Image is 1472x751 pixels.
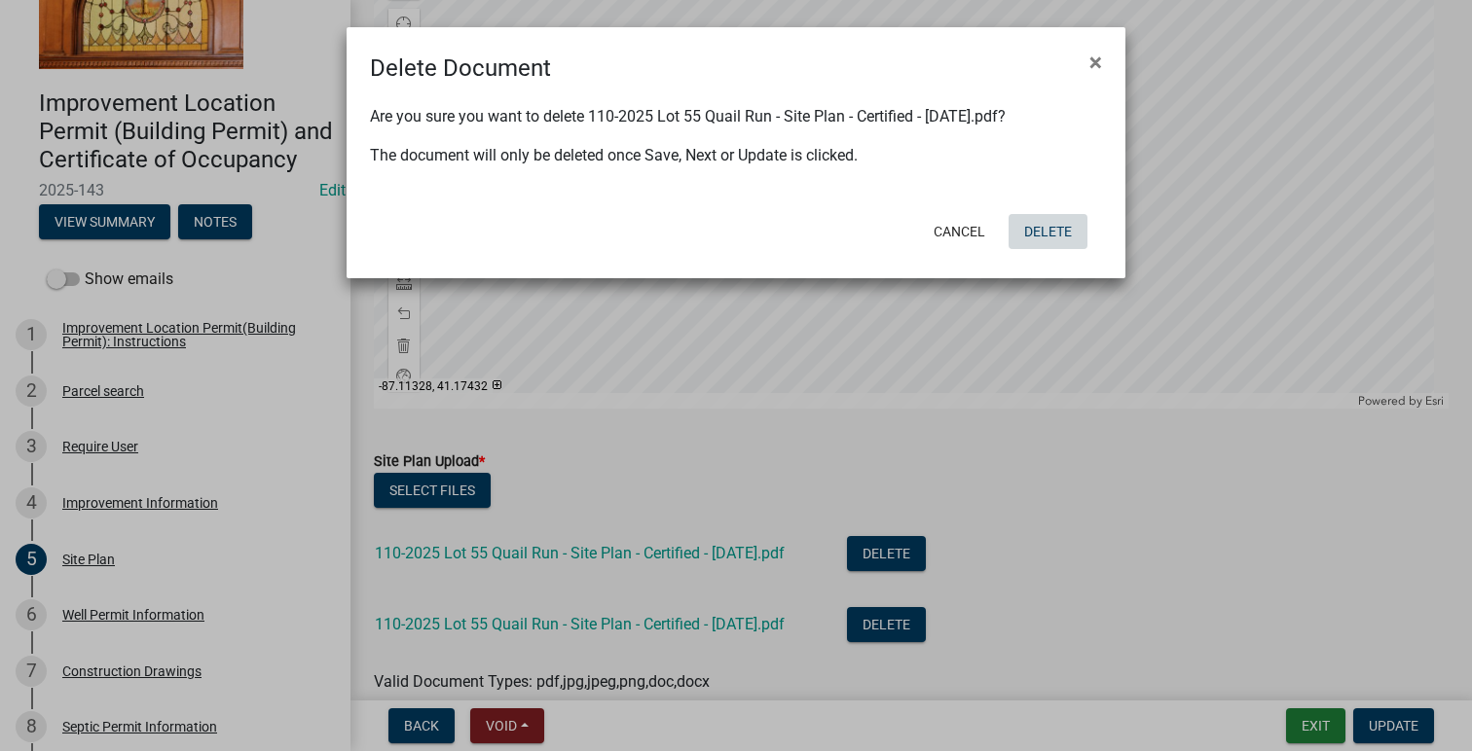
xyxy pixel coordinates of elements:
[370,51,551,86] h4: Delete Document
[918,214,1001,249] button: Cancel
[1089,49,1102,76] span: ×
[370,105,1102,128] p: Are you sure you want to delete 110-2025 Lot 55 Quail Run - Site Plan - Certified - [DATE].pdf?
[1074,35,1118,89] button: Close
[370,144,1102,167] p: The document will only be deleted once Save, Next or Update is clicked.
[1009,214,1087,249] button: Delete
